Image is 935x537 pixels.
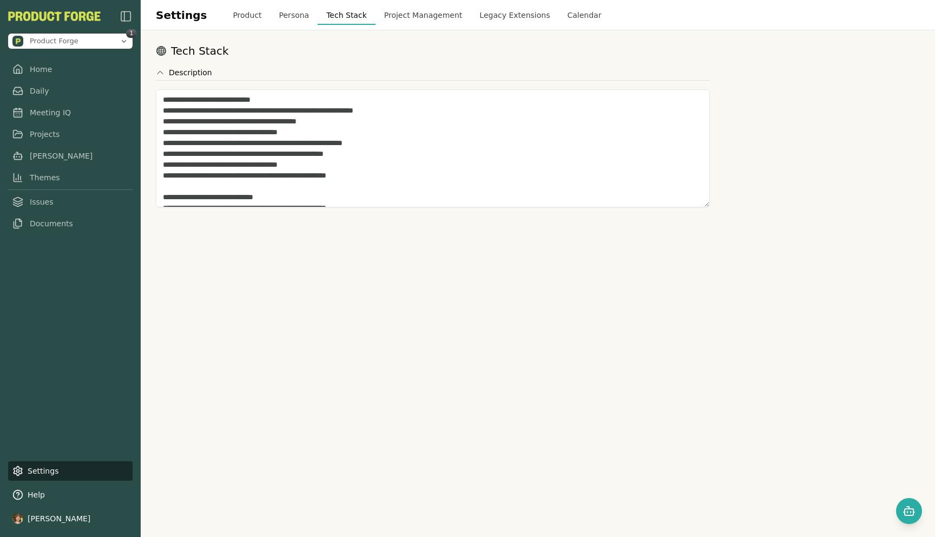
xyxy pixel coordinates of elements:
a: Meeting IQ [8,103,133,122]
button: PF-Logo [8,11,101,21]
span: 1 [126,29,137,38]
a: [PERSON_NAME] [8,146,133,166]
span: Product Forge [30,36,78,46]
button: [PERSON_NAME] [8,509,133,528]
a: Daily [8,81,133,101]
button: Legacy Extensions [471,5,558,25]
a: Home [8,60,133,79]
button: Open chat [896,498,922,524]
button: Open organization switcher [8,34,133,49]
a: Settings [8,461,133,481]
a: Themes [8,168,133,187]
img: Product Forge [8,11,101,21]
h1: Tech Stack [171,43,229,58]
button: Help [8,485,133,505]
button: Calendar [558,5,610,25]
img: Product Forge [12,36,23,47]
button: Close Sidebar [120,10,133,23]
button: Description [156,67,212,78]
button: Persona [271,5,318,25]
button: Product [224,5,270,25]
a: Issues [8,192,133,212]
a: Documents [8,214,133,233]
img: sidebar [120,10,133,23]
a: Projects [8,125,133,144]
img: profile [12,513,23,524]
button: Project Management [376,5,471,25]
button: Tech Stack [318,5,376,25]
h1: Settings [156,7,207,23]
